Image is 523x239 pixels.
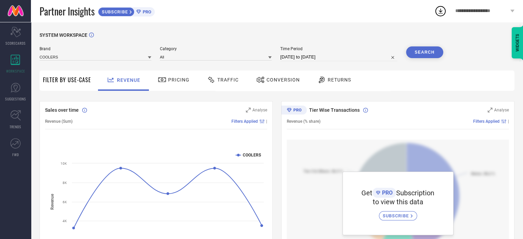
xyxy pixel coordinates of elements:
span: FWD [12,152,19,157]
span: SCORECARDS [6,41,26,46]
span: | [266,119,267,124]
span: Conversion [266,77,300,83]
span: Analyse [494,108,509,112]
tspan: Revenue [50,193,55,209]
span: Tier Wise Transactions [309,107,360,113]
span: SUBSCRIBE [98,9,130,14]
button: Search [406,46,443,58]
span: Revenue (% share) [287,119,320,124]
span: Analyse [252,108,267,112]
span: PRO [380,189,393,196]
text: 4K [63,219,67,223]
div: Premium [281,106,307,116]
div: Open download list [434,5,447,17]
span: to view this data [373,198,423,206]
span: SYSTEM WORKSPACE [40,32,87,38]
a: SUBSCRIBEPRO [98,6,155,17]
span: Filters Applied [231,119,258,124]
span: Traffic [217,77,239,83]
svg: Zoom [488,108,492,112]
span: Filter By Use-Case [43,76,91,84]
input: Select time period [280,53,397,61]
span: Filters Applied [473,119,500,124]
span: SUGGESTIONS [5,96,26,101]
svg: Zoom [246,108,251,112]
text: COOLERS [243,153,261,157]
text: 8K [63,181,67,185]
span: Revenue [117,77,140,83]
span: Pricing [168,77,189,83]
span: Brand [40,46,151,51]
text: 10K [61,162,67,165]
span: Subscription [396,189,434,197]
span: SUBSCRIBE [383,213,411,218]
span: WORKSPACE [6,68,25,74]
span: Category [160,46,272,51]
span: Returns [328,77,351,83]
span: Get [361,189,372,197]
a: SUBSCRIBE [379,206,417,220]
span: | [508,119,509,124]
span: PRO [141,9,151,14]
text: 6K [63,200,67,204]
span: Revenue (Sum) [45,119,73,124]
span: TRENDS [10,124,21,129]
span: Partner Insights [40,4,95,18]
span: Time Period [280,46,397,51]
span: Sales over time [45,107,79,113]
